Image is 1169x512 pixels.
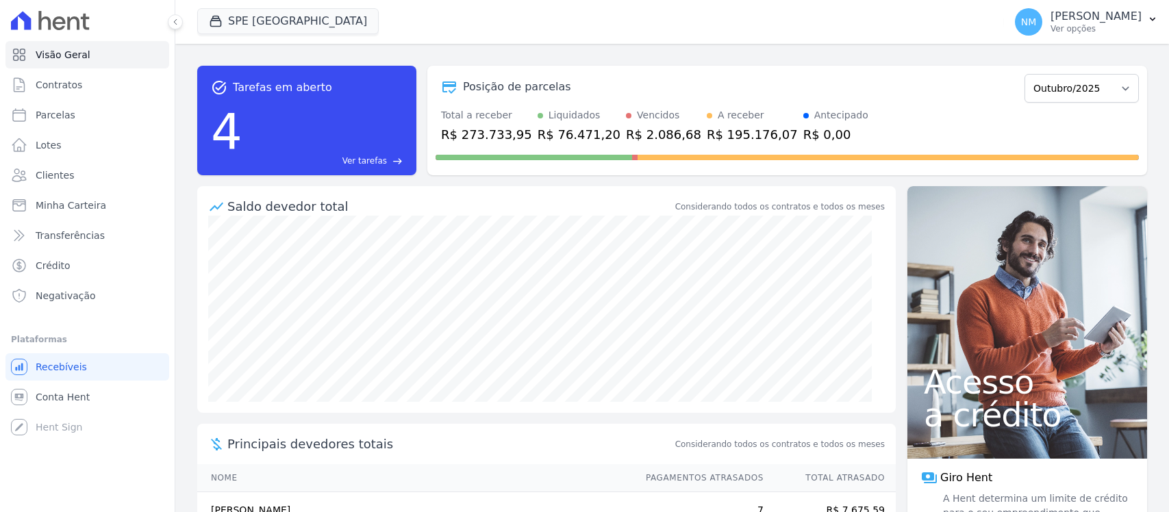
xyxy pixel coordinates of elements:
div: R$ 76.471,20 [538,125,620,144]
span: Conta Hent [36,390,90,404]
span: Visão Geral [36,48,90,62]
span: Minha Carteira [36,199,106,212]
p: [PERSON_NAME] [1051,10,1142,23]
a: Recebíveis [5,353,169,381]
th: Pagamentos Atrasados [633,464,764,492]
a: Conta Hent [5,383,169,411]
span: Recebíveis [36,360,87,374]
div: Total a receber [441,108,532,123]
p: Ver opções [1051,23,1142,34]
span: Acesso [924,366,1131,398]
a: Visão Geral [5,41,169,68]
span: a crédito [924,398,1131,431]
span: Giro Hent [940,470,992,486]
a: Lotes [5,131,169,159]
span: Parcelas [36,108,75,122]
div: R$ 273.733,95 [441,125,532,144]
span: NM [1021,17,1037,27]
span: Clientes [36,168,74,182]
div: Saldo devedor total [227,197,673,216]
a: Negativação [5,282,169,309]
div: Liquidados [549,108,601,123]
span: Contratos [36,78,82,92]
a: Parcelas [5,101,169,129]
div: Posição de parcelas [463,79,571,95]
span: Ver tarefas [342,155,387,167]
div: 4 [211,96,242,167]
a: Ver tarefas east [248,155,403,167]
span: task_alt [211,79,227,96]
th: Nome [197,464,633,492]
a: Crédito [5,252,169,279]
div: Vencidos [637,108,679,123]
span: Transferências [36,229,105,242]
div: A receber [718,108,764,123]
th: Total Atrasado [764,464,896,492]
a: Minha Carteira [5,192,169,219]
span: Lotes [36,138,62,152]
div: Plataformas [11,331,164,348]
div: Antecipado [814,108,868,123]
a: Contratos [5,71,169,99]
div: R$ 0,00 [803,125,868,144]
span: Tarefas em aberto [233,79,332,96]
span: Crédito [36,259,71,272]
a: Transferências [5,222,169,249]
div: R$ 2.086,68 [626,125,701,144]
a: Clientes [5,162,169,189]
span: Considerando todos os contratos e todos os meses [675,438,885,450]
span: Negativação [36,289,96,303]
div: Considerando todos os contratos e todos os meses [675,201,885,213]
span: east [392,156,403,166]
button: SPE [GEOGRAPHIC_DATA] [197,8,379,34]
span: Principais devedores totais [227,435,673,453]
div: R$ 195.176,07 [707,125,798,144]
button: NM [PERSON_NAME] Ver opções [1004,3,1169,41]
